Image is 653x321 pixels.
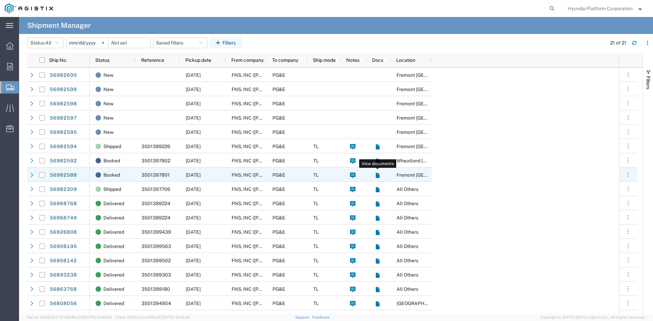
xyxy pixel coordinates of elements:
[49,141,77,152] a: 56982594
[49,84,77,95] a: 56982599
[186,301,201,306] span: 09/17/2025
[141,258,171,263] span: 3501399502
[272,72,285,78] span: PG&E
[141,186,170,192] span: 3501397706
[186,244,201,249] span: 09/25/2025
[313,301,319,306] span: TL
[232,229,351,235] span: FNS, INC (Harmon)(C/O Hyundai Corporation)
[141,172,170,178] span: 3501397801
[313,215,319,220] span: TL
[27,37,64,48] button: Status:All
[186,115,201,121] span: 09/30/2025
[27,17,91,34] h4: Shipment Manager
[346,57,359,63] span: Notes
[186,286,201,292] span: 09/22/2025
[313,258,319,263] span: TL
[540,315,645,320] span: Copyright © [DATE]-[DATE] Agistix Inc., All Rights Reserved
[49,213,77,224] a: 56968749
[232,201,351,206] span: FNS, INC (Harmon)(C/O Hyundai Corporation)
[186,201,201,206] span: 10/01/2025
[103,296,124,310] span: Delivered
[232,72,351,78] span: FNS, INC (Harmon)(C/O Hyundai Corporation)
[272,101,285,106] span: PG&E
[103,239,124,253] span: Delivered
[272,115,285,121] span: PG&E
[186,215,201,220] span: 09/30/2025
[141,229,171,235] span: 3501399439
[397,87,465,92] span: Fremont DC
[103,268,124,282] span: Delivered
[232,158,351,163] span: FNS, INC (Harmon)(C/O Hyundai Corporation)
[186,72,201,78] span: 09/30/2025
[45,40,51,46] span: All
[141,286,170,292] span: 3501399180
[568,5,633,12] span: Hyundai Platform Corporation
[141,272,171,278] span: 3501399303
[272,158,285,163] span: PG&E
[141,244,171,249] span: 3501399563
[186,229,201,235] span: 09/25/2025
[103,253,124,268] span: Delivered
[49,184,77,195] a: 56982309
[397,172,465,178] span: Fremont DC
[49,270,77,281] a: 56893238
[397,144,465,149] span: Fremont DC
[27,315,112,319] span: Server: 2025.20.0-970904bc0f3
[272,244,285,249] span: PG&E
[153,37,207,48] button: Saved filters
[232,87,351,92] span: FNS, INC (Harmon)(C/O Hyundai Corporation)
[397,101,465,106] span: Fremont DC
[397,186,418,192] span: All Others
[49,298,77,309] a: 56808056
[232,129,351,135] span: FNS, INC (Harmon)(C/O Hyundai Corporation)
[49,284,77,295] a: 56863768
[313,172,319,178] span: TL
[5,3,53,14] img: logo
[397,129,465,135] span: Fremont DC
[103,182,121,196] span: Shipped
[103,125,114,139] span: New
[272,144,285,149] span: PG&E
[49,241,77,252] a: 56908195
[610,39,626,47] div: 21 of 21
[186,87,201,92] span: 09/30/2025
[313,229,319,235] span: TL
[103,96,114,111] span: New
[186,158,201,163] span: 10/01/2025
[103,211,124,225] span: Delivered
[272,57,298,63] span: To company
[397,301,445,306] span: Fresno DC
[232,115,351,121] span: FNS, INC (Harmon)(C/O Hyundai Corporation)
[272,186,285,192] span: PG&E
[313,201,319,206] span: TL
[312,315,330,319] a: Feedback
[232,244,351,249] span: FNS, INC (Harmon)(C/O Hyundai Corporation)
[232,101,351,106] span: FNS, INC (Harmon)(C/O Hyundai Corporation)
[103,168,120,182] span: Booked
[186,144,201,149] span: 10/02/2025
[313,158,319,163] span: TL
[210,37,242,48] button: Filters
[49,57,67,63] span: Ship No.
[272,215,285,220] span: PG&E
[232,144,351,149] span: FNS, INC (Harmon)(C/O Hyundai Corporation)
[141,57,164,63] span: Reference
[397,272,418,278] span: All Others
[567,4,644,13] button: Hyundai Platform Corporation
[272,229,285,235] span: PG&E
[272,286,285,292] span: PG&E
[313,57,336,63] span: Ship mode
[95,57,110,63] span: Status
[397,115,465,121] span: Fremont DC
[185,57,211,63] span: Pickup date
[272,129,285,135] span: PG&E
[103,282,124,296] span: Delivered
[186,258,201,263] span: 09/24/2025
[141,201,170,206] span: 3501389224
[186,129,201,135] span: 09/30/2025
[49,198,77,209] a: 56968768
[49,113,77,124] a: 56982597
[232,258,351,263] span: FNS, INC (Harmon)(C/O Hyundai Corporation)
[313,186,319,192] span: TL
[141,144,170,149] span: 3501389226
